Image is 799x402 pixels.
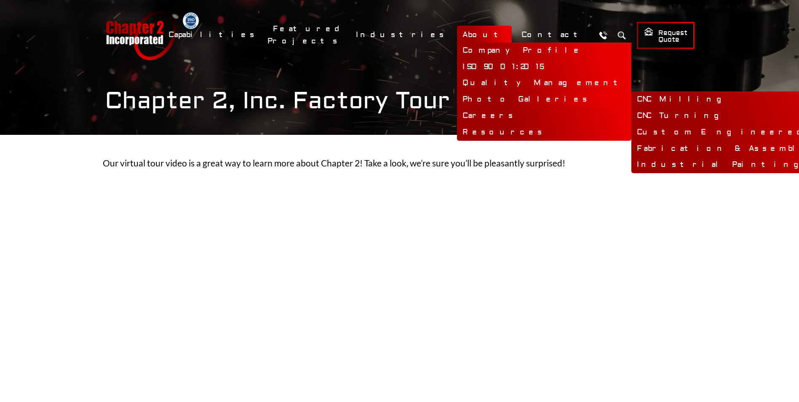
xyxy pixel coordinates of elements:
a: Industries [350,26,453,44]
h1: Chapter 2, Inc. Factory Tour [105,87,695,115]
span: Request Quote [644,27,687,44]
a: About [457,26,512,44]
button: Search [614,27,630,43]
a: Request Quote [637,22,695,49]
a: Call Us [596,27,611,43]
a: Careers [457,108,631,124]
a: Resources [457,124,631,141]
a: ISO 9001:2015 [457,59,631,75]
a: Featured Projects [267,20,346,50]
a: Contact [516,26,591,44]
a: Chapter 2 Incorporated [105,10,176,60]
a: Company Profile [457,43,631,59]
a: Quality Management [457,75,631,91]
a: Photo Galleries [457,91,631,108]
p: Our virtual tour video is a great way to learn more about Chapter 2! Take a look, we’re sure you’... [77,156,722,170]
a: Capabilities [163,26,263,44]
